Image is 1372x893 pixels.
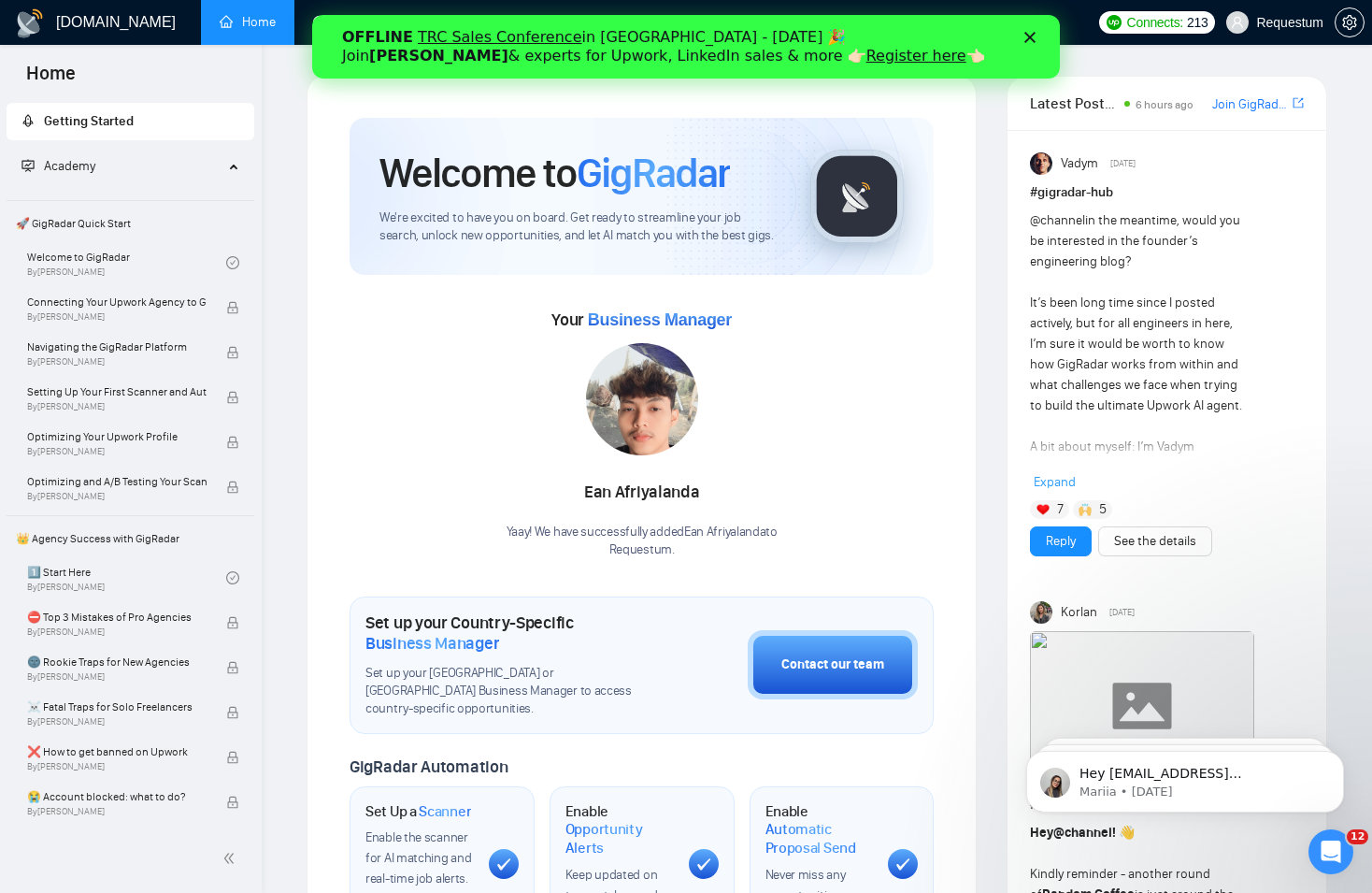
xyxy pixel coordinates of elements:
span: Opportunity Alerts [565,820,674,857]
span: Getting Started [44,113,134,129]
div: Close [712,17,731,28]
img: logo [15,8,45,38]
h1: Set Up a [365,802,471,821]
span: fund-projection-screen [21,159,35,172]
span: lock [226,391,239,404]
button: setting [1335,7,1365,37]
a: dashboardDashboard [313,14,398,30]
span: We're excited to have you on board. Get ready to streamline your job search, unlock new opportuni... [379,209,780,245]
span: By [PERSON_NAME] [27,716,207,727]
span: lock [226,796,239,809]
button: Reply [1030,526,1092,556]
span: 🌚 Rookie Traps for New Agencies [27,653,207,671]
span: By [PERSON_NAME] [27,311,207,323]
span: Korlan [1061,602,1097,623]
iframe: Intercom live chat [1308,829,1353,874]
span: 5 [1099,500,1107,519]
span: check-circle [226,256,239,269]
div: Yaay! We have successfully added Ean Afriyalanda to [507,524,778,559]
span: Business Manager [365,633,499,654]
span: Expand [1034,474,1076,490]
span: Optimizing Your Upwork Profile [27,427,207,446]
span: rocket [21,114,35,127]
span: 7 [1057,500,1064,519]
img: Korlan [1030,601,1052,624]
span: 👑 Agency Success with GigRadar [8,520,252,557]
a: Welcome to GigRadarBy[PERSON_NAME] [27,242,226,283]
button: See the details [1098,526,1212,556]
span: check-circle [226,571,239,584]
span: 😭 Account blocked: what to do? [27,787,207,806]
h1: Enable [565,802,674,857]
a: 1️⃣ Start HereBy[PERSON_NAME] [27,557,226,598]
span: setting [1336,15,1364,30]
span: lock [226,436,239,449]
a: homeHome [220,14,276,30]
span: Optimizing and A/B Testing Your Scanner for Better Results [27,472,207,491]
span: ❌ How to get banned on Upwork [27,742,207,761]
p: Message from Mariia, sent 3w ago [81,72,322,89]
h1: Welcome to [379,148,730,198]
a: Register here [554,32,654,50]
span: lock [226,616,239,629]
a: Join GigRadar Slack Community [1212,94,1289,115]
div: in the meantime, would you be interested in the founder’s engineering blog? It’s been long time s... [1030,210,1249,889]
img: Vadym [1030,152,1052,175]
span: By [PERSON_NAME] [27,671,207,683]
span: Home [11,60,91,99]
span: lock [226,346,239,359]
span: double-left [222,849,241,868]
span: Academy [44,158,95,174]
span: lock [226,706,239,719]
span: [DATE] [1109,604,1135,621]
span: Set up your [GEOGRAPHIC_DATA] or [GEOGRAPHIC_DATA] Business Manager to access country-specific op... [365,665,654,718]
h1: Enable [765,802,874,857]
img: 🙌 [1079,503,1092,516]
span: Setting Up Your First Scanner and Auto-Bidder [27,382,207,401]
span: GigRadar [577,148,730,198]
span: Academy [21,158,95,174]
span: Enable the scanner for AI matching and real-time job alerts. [365,829,471,886]
span: By [PERSON_NAME] [27,806,207,817]
a: setting [1335,15,1365,30]
a: Reply [1046,531,1076,552]
span: 12 [1347,829,1368,844]
span: Business Manager [588,310,732,329]
span: 6 hours ago [1136,98,1193,111]
a: export [1293,94,1304,112]
span: Connects: [1127,12,1183,33]
span: By [PERSON_NAME] [27,627,207,638]
span: Navigating the GigRadar Platform [27,338,207,356]
a: See the details [1114,531,1196,552]
button: Contact our team [748,630,918,699]
h1: # gigradar-hub [1030,182,1304,203]
span: lock [226,301,239,314]
span: [DATE] [1110,155,1136,172]
span: By [PERSON_NAME] [27,446,207,457]
img: upwork-logo.png [1107,15,1122,30]
span: user [1231,16,1244,29]
h1: Set up your Country-Specific [365,612,654,654]
span: Your [551,310,732,330]
img: F09LD3HAHMJ-Coffee%20chat%20round%202.gif [1030,631,1254,781]
span: export [1293,95,1304,110]
span: By [PERSON_NAME] [27,356,207,367]
span: ☠️ Fatal Traps for Solo Freelancers [27,698,207,716]
span: Scanner [419,802,471,821]
a: searchScanner [436,14,505,30]
img: ❤️ [1036,503,1050,516]
span: Hey [EMAIL_ADDRESS][DOMAIN_NAME], Looks like your Upwork agency Requestum ran out of connects. We... [81,54,312,310]
span: Latest Posts from the GigRadar Community [1030,92,1119,115]
img: gigradar-logo.png [810,150,904,243]
span: lock [226,661,239,674]
iframe: Intercom live chat banner [312,15,1060,79]
span: @channel [1030,212,1085,228]
span: 🚀 GigRadar Quick Start [8,205,252,242]
img: 1699271954658-IMG-20231101-WA0028.jpg [586,343,698,455]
